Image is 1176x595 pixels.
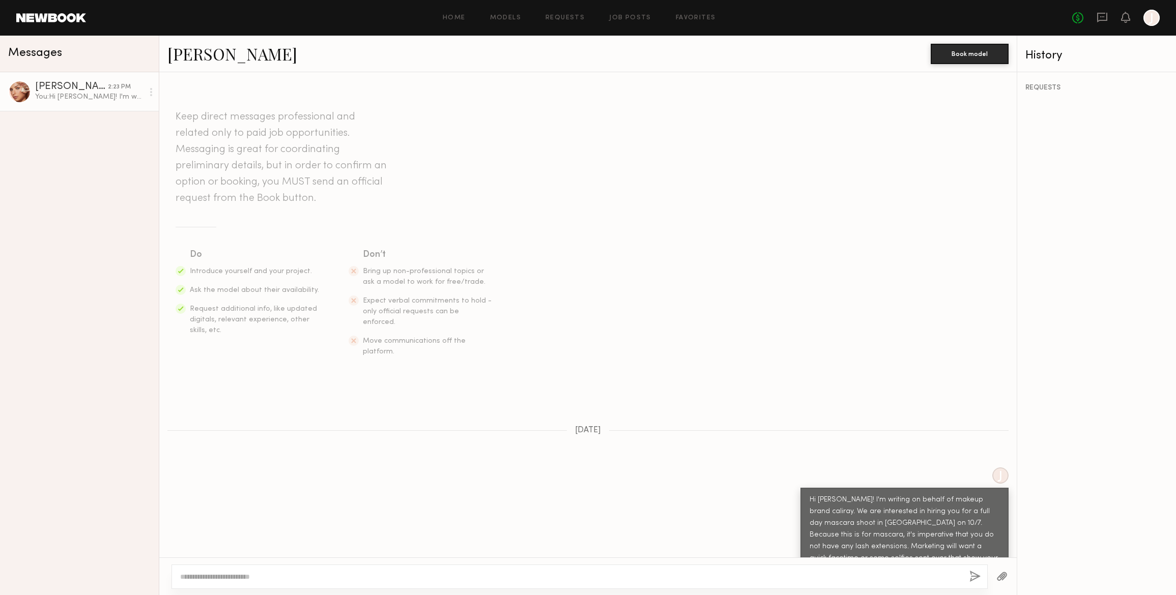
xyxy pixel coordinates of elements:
[363,268,485,285] span: Bring up non-professional topics or ask a model to work for free/trade.
[676,15,716,21] a: Favorites
[167,43,297,65] a: [PERSON_NAME]
[931,44,1009,64] button: Book model
[931,49,1009,57] a: Book model
[190,248,320,262] div: Do
[108,82,131,92] div: 2:23 PM
[35,82,108,92] div: [PERSON_NAME]
[190,287,319,293] span: Ask the model about their availability.
[363,338,466,355] span: Move communications off the platform.
[1025,84,1168,92] div: REQUESTS
[8,47,62,59] span: Messages
[490,15,521,21] a: Models
[190,268,312,275] span: Introduce yourself and your project.
[546,15,585,21] a: Requests
[190,306,317,334] span: Request additional info, like updated digitals, relevant experience, other skills, etc.
[1025,50,1168,62] div: History
[443,15,466,21] a: Home
[575,426,601,435] span: [DATE]
[363,297,492,325] span: Expect verbal commitments to hold - only official requests can be enforced.
[609,15,651,21] a: Job Posts
[363,248,493,262] div: Don’t
[1143,10,1160,26] a: J
[810,494,999,588] div: Hi [PERSON_NAME]! I'm writing on behalf of makeup brand caliray. We are interested in hiring you ...
[35,92,144,102] div: You: Hi [PERSON_NAME]! I'm writing on behalf of makeup brand caliray. We are interested in hiring...
[176,109,389,206] header: Keep direct messages professional and related only to paid job opportunities. Messaging is great ...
